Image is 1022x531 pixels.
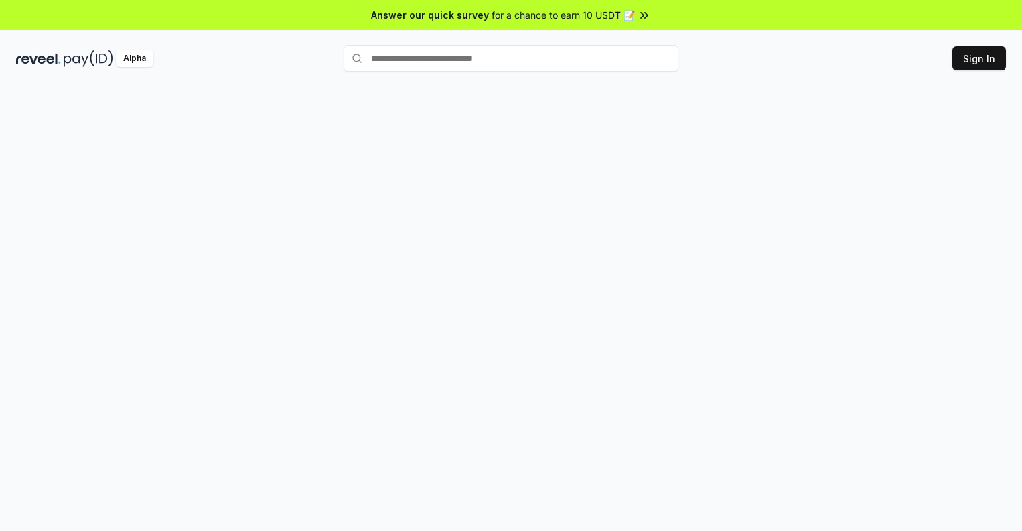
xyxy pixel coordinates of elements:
[116,50,153,67] div: Alpha
[371,8,489,22] span: Answer our quick survey
[64,50,113,67] img: pay_id
[492,8,635,22] span: for a chance to earn 10 USDT 📝
[16,50,61,67] img: reveel_dark
[952,46,1006,70] button: Sign In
